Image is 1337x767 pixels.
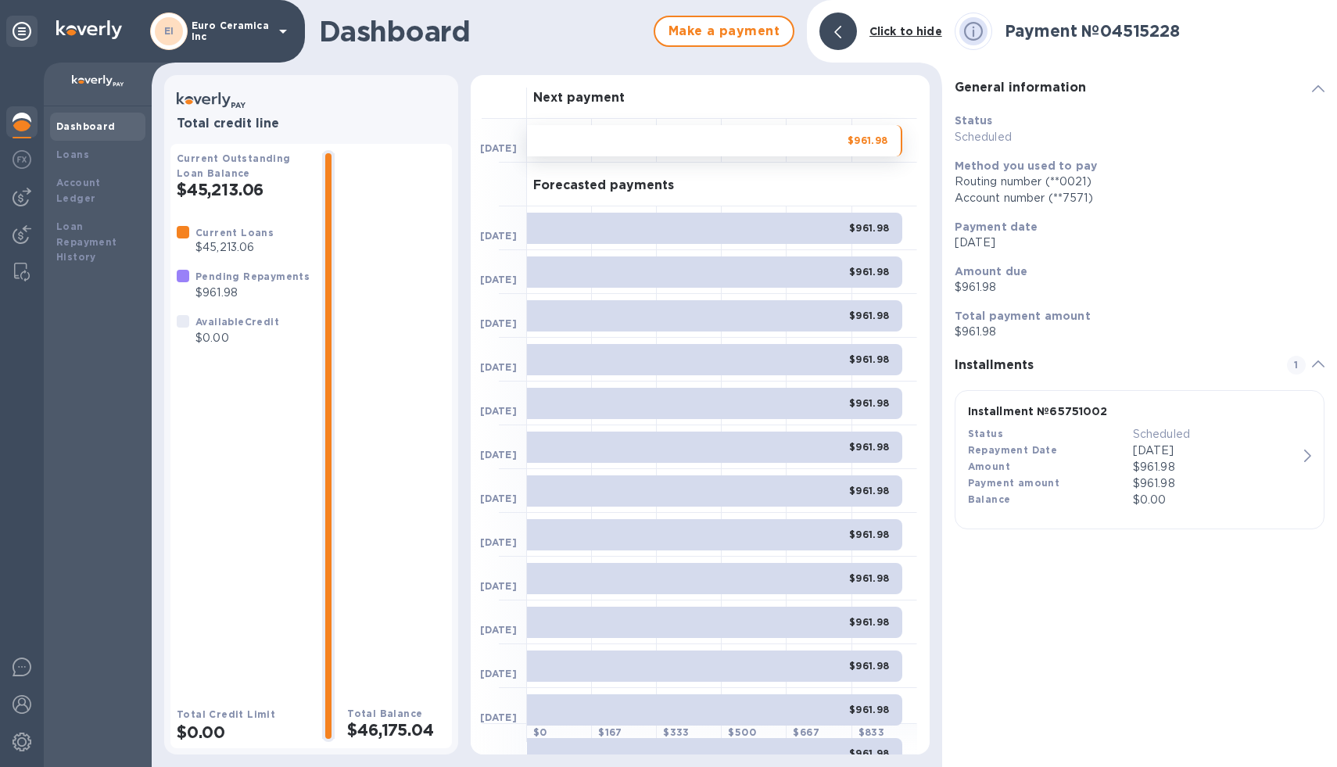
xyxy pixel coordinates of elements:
[955,129,1324,145] p: Scheduled
[480,405,517,417] b: [DATE]
[533,91,625,106] h3: Next payment
[177,708,275,720] b: Total Credit Limit
[480,668,517,679] b: [DATE]
[56,220,117,263] b: Loan Repayment History
[955,63,1324,113] div: General information
[955,174,1324,190] div: Routing number (**0021)
[480,230,517,242] b: [DATE]
[195,271,310,282] b: Pending Repayments
[955,190,1324,206] div: Account number (**7571)
[955,310,1091,322] b: Total payment amount
[177,152,291,179] b: Current Outstanding Loan Balance
[968,493,1011,505] b: Balance
[533,726,547,738] b: $ 0
[1133,459,1298,475] div: $961.98
[56,120,116,132] b: Dashboard
[858,726,885,738] b: $ 833
[480,624,517,636] b: [DATE]
[955,114,993,127] b: Status
[6,16,38,47] div: Unpin categories
[319,15,646,48] h1: Dashboard
[849,310,890,321] b: $961.98
[480,317,517,329] b: [DATE]
[663,726,690,738] b: $ 333
[849,441,890,453] b: $961.98
[955,340,1324,390] div: Installments1
[793,726,819,738] b: $ 667
[480,361,517,373] b: [DATE]
[955,324,1324,340] p: $961.98
[347,720,446,740] h2: $46,175.04
[849,660,890,672] b: $961.98
[955,220,1038,233] b: Payment date
[654,16,794,47] button: Make a payment
[56,177,101,204] b: Account Ledger
[668,22,780,41] span: Make a payment
[849,397,890,409] b: $961.98
[56,20,122,39] img: Logo
[192,20,270,42] p: Euro Ceramica Inc
[480,493,517,504] b: [DATE]
[480,449,517,461] b: [DATE]
[848,134,888,146] b: $961.98
[955,390,1324,529] button: Installment №65751002StatusScheduledRepayment Date[DATE]Amount$961.98Payment amount$961.98Balance...
[955,357,1034,372] b: Installments
[480,711,517,723] b: [DATE]
[480,580,517,592] b: [DATE]
[480,142,517,154] b: [DATE]
[1287,356,1306,375] span: 1
[968,477,1060,489] b: Payment amount
[177,116,446,131] h3: Total credit line
[1133,475,1298,492] p: $961.98
[849,529,890,540] b: $961.98
[849,222,890,234] b: $961.98
[955,235,1324,251] p: [DATE]
[955,279,1324,296] p: $961.98
[849,616,890,628] b: $961.98
[968,461,1010,472] b: Amount
[968,428,1003,439] b: Status
[849,353,890,365] b: $961.98
[177,180,310,199] h2: $45,213.06
[195,330,279,346] p: $0.00
[849,572,890,584] b: $961.98
[56,149,89,160] b: Loans
[195,227,274,238] b: Current Loans
[955,80,1086,95] b: General information
[164,25,174,37] b: EI
[347,708,422,719] b: Total Balance
[480,274,517,285] b: [DATE]
[533,178,674,193] h3: Forecasted payments
[728,726,756,738] b: $ 500
[1005,21,1180,41] b: Payment № 04515228
[869,25,942,38] b: Click to hide
[849,704,890,715] b: $961.98
[13,150,31,169] img: Foreign exchange
[1133,426,1298,443] p: Scheduled
[1133,443,1298,459] p: [DATE]
[849,266,890,278] b: $961.98
[955,159,1097,172] b: Method you used to pay
[177,722,310,742] h2: $0.00
[195,239,274,256] p: $45,213.06
[849,485,890,496] b: $961.98
[195,285,310,301] p: $961.98
[955,265,1028,278] b: Amount due
[968,405,1108,418] b: Installment № 65751002
[195,316,279,328] b: Available Credit
[1133,492,1298,508] p: $0.00
[598,726,622,738] b: $ 167
[968,444,1058,456] b: Repayment Date
[480,536,517,548] b: [DATE]
[849,747,890,759] b: $961.98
